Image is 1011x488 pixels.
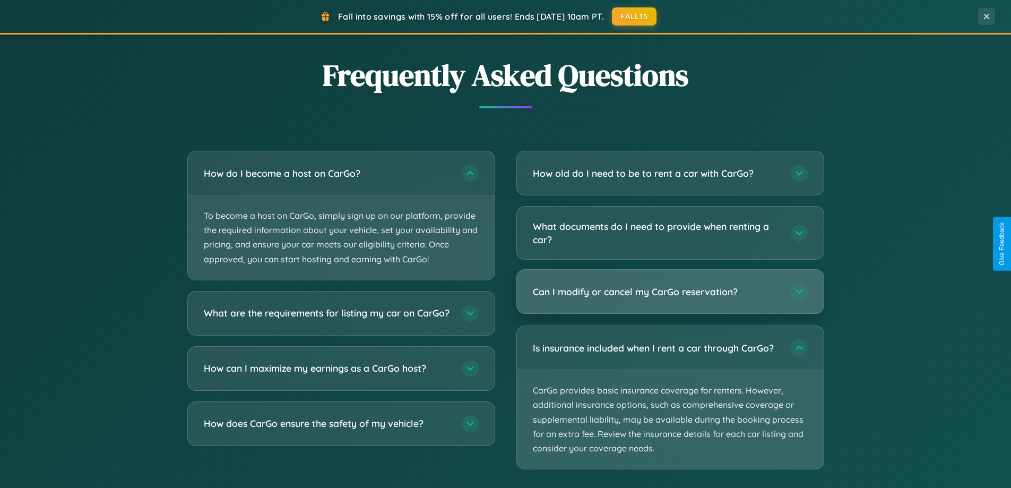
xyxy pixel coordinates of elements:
[338,11,604,22] span: Fall into savings with 15% off for all users! Ends [DATE] 10am PT.
[998,222,1006,266] div: Give Feedback
[204,417,451,430] h3: How does CarGo ensure the safety of my vehicle?
[204,306,451,320] h3: What are the requirements for listing my car on CarGo?
[533,341,780,355] h3: Is insurance included when I rent a car through CarGo?
[533,285,780,298] h3: Can I modify or cancel my CarGo reservation?
[204,362,451,375] h3: How can I maximize my earnings as a CarGo host?
[187,55,824,96] h2: Frequently Asked Questions
[612,7,656,25] button: FALL15
[517,370,824,469] p: CarGo provides basic insurance coverage for renters. However, additional insurance options, such ...
[533,167,780,180] h3: How old do I need to be to rent a car with CarGo?
[188,195,495,280] p: To become a host on CarGo, simply sign up on our platform, provide the required information about...
[533,220,780,246] h3: What documents do I need to provide when renting a car?
[204,167,451,180] h3: How do I become a host on CarGo?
